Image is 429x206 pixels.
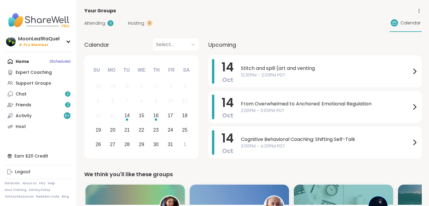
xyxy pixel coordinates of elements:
img: ShareWell Nav Logo [5,10,72,31]
div: month 2025-10 [91,80,192,151]
div: Not available Tuesday, September 30th, 2025 [121,80,134,93]
span: 9 + [65,113,70,118]
div: 11 [182,97,188,105]
div: Not available Sunday, October 5th, 2025 [92,95,105,108]
div: 4 [183,83,186,91]
a: Blog [62,195,69,199]
div: 31 [168,140,173,148]
div: 30 [153,140,159,148]
a: Activity9+ [5,110,72,121]
div: Host [16,124,26,130]
div: Choose Thursday, October 30th, 2025 [150,138,163,151]
div: 3 [169,83,172,91]
div: Choose Wednesday, October 29th, 2025 [135,138,148,151]
div: Choose Sunday, October 19th, 2025 [92,123,105,136]
div: Choose Wednesday, October 15th, 2025 [135,109,148,122]
div: 8 [140,97,143,105]
span: 2 [67,102,69,108]
div: Choose Tuesday, October 14th, 2025 [121,109,134,122]
a: Support Groups [5,78,72,89]
div: Not available Sunday, September 28th, 2025 [92,80,105,93]
div: Friends [16,102,31,108]
span: Oct [222,111,233,120]
span: Attending [84,20,105,27]
a: Expert Coaching [5,67,72,78]
span: 14 [222,130,234,147]
div: Not available Wednesday, October 8th, 2025 [135,95,148,108]
div: Choose Saturday, November 1st, 2025 [178,138,191,151]
a: Friends2 [5,99,72,110]
span: From Overwhelmed to Anchored: Emotional Regulation [241,100,411,108]
div: Not available Monday, October 6th, 2025 [106,95,119,108]
a: Safety Policy [29,188,50,192]
div: 19 [95,126,101,134]
div: Choose Friday, October 17th, 2025 [164,109,177,122]
div: Not available Wednesday, October 1st, 2025 [135,80,148,93]
div: We [135,64,148,77]
div: 21 [124,126,130,134]
div: MoonLeafRaQuel [18,36,60,42]
a: Host Training [5,188,26,192]
div: Su [90,64,103,77]
div: Chat [16,91,26,97]
div: Not available Thursday, October 2nd, 2025 [150,80,163,93]
div: Earn $20 Credit [5,151,72,161]
div: Choose Wednesday, October 22nd, 2025 [135,123,148,136]
div: 20 [110,126,115,134]
span: Oct [222,147,233,155]
div: Choose Friday, October 31st, 2025 [164,138,177,151]
div: 9 [154,97,157,105]
span: 3:00PM - 4:00PM PDT [241,143,411,149]
div: Logout [15,169,30,175]
div: 28 [95,83,101,91]
span: Calendar [84,41,109,49]
span: 2:00PM - 3:00PM PDT [241,108,411,114]
div: 28 [124,140,130,148]
div: 1 [183,140,186,148]
div: 2 [154,83,157,91]
span: Cognitive Behavioral Coaching: Shifting Self-Talk [241,136,411,143]
div: 6 [111,97,114,105]
div: We think you'll like these groups [84,170,422,179]
div: Choose Thursday, October 23rd, 2025 [150,123,163,136]
div: Choose Thursday, October 16th, 2025 [150,109,163,122]
span: Upcoming [208,41,236,49]
a: Safety Resources [5,195,34,199]
div: Choose Saturday, October 25th, 2025 [178,123,191,136]
div: 0 [147,20,153,26]
div: 5 [97,97,100,105]
div: Mo [105,64,118,77]
span: Hosting [128,20,144,27]
span: Stitch and spill (art and venting [241,65,411,72]
div: 26 [95,140,101,148]
a: Host [5,121,72,132]
div: Choose Monday, October 20th, 2025 [106,123,119,136]
div: 24 [168,126,173,134]
span: 14 [222,94,234,111]
div: Not available Thursday, October 9th, 2025 [150,95,163,108]
div: 17 [168,111,173,120]
div: 29 [139,140,144,148]
div: Not available Saturday, October 4th, 2025 [178,80,191,93]
div: 15 [139,111,144,120]
a: Chat2 [5,89,72,99]
a: About Us [22,181,37,186]
div: Choose Tuesday, October 28th, 2025 [121,138,134,151]
div: Fr [165,64,178,77]
span: Your Groups [84,7,116,14]
div: Sa [180,64,193,77]
a: Redeem Code [36,195,59,199]
div: 10 [168,97,173,105]
div: 27 [110,140,115,148]
span: Calendar [400,20,421,26]
div: Expert Coaching [16,70,52,76]
a: Logout [5,167,72,177]
div: Not available Monday, October 13th, 2025 [106,109,119,122]
span: Pro Member [23,42,48,48]
span: Oct [222,76,233,84]
span: 2 [67,92,69,97]
div: Choose Friday, October 24th, 2025 [164,123,177,136]
div: Activity [16,113,32,119]
a: FAQ [39,181,45,186]
span: 14 [222,59,234,76]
